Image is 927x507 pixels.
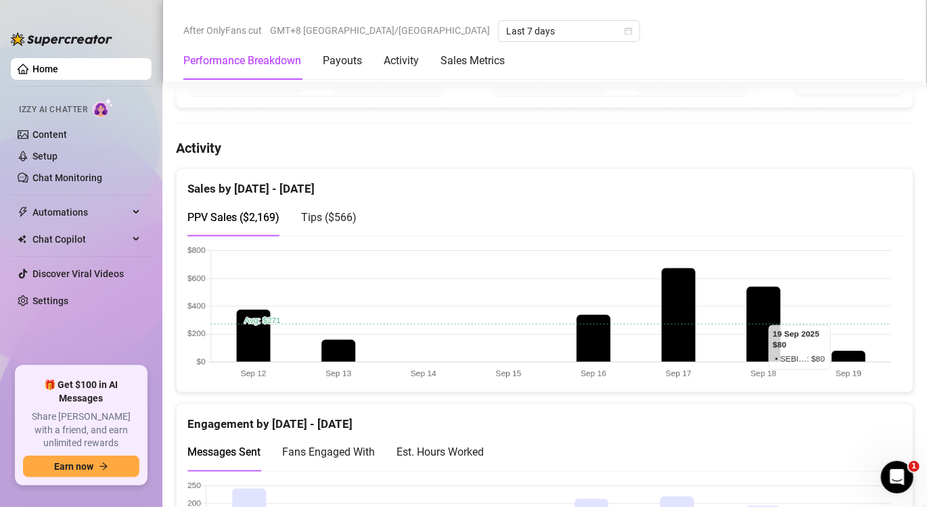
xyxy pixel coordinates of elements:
[32,228,129,250] span: Chat Copilot
[176,139,913,158] h4: Activity
[32,64,58,74] a: Home
[32,201,129,223] span: Automations
[32,129,67,140] a: Content
[440,53,505,69] div: Sales Metrics
[384,53,419,69] div: Activity
[881,461,913,493] iframe: Intercom live chat
[18,207,28,218] span: thunderbolt
[270,20,490,41] span: GMT+8 [GEOGRAPHIC_DATA]/[GEOGRAPHIC_DATA]
[11,32,112,46] img: logo-BBDzfeDw.svg
[18,235,26,244] img: Chat Copilot
[32,295,68,306] a: Settings
[397,443,484,460] div: Est. Hours Worked
[187,404,902,433] div: Engagement by [DATE] - [DATE]
[187,169,902,198] div: Sales by [DATE] - [DATE]
[23,379,139,405] span: 🎁 Get $100 in AI Messages
[506,21,632,41] span: Last 7 days
[323,53,362,69] div: Payouts
[32,172,102,183] a: Chat Monitoring
[32,268,124,279] a: Discover Viral Videos
[282,445,375,458] span: Fans Engaged With
[99,462,108,471] span: arrow-right
[183,20,262,41] span: After OnlyFans cut
[32,151,58,162] a: Setup
[187,445,261,458] span: Messages Sent
[301,211,357,224] span: Tips ( $566 )
[19,103,87,116] span: Izzy AI Chatter
[23,456,139,477] button: Earn nowarrow-right
[93,98,114,118] img: AI Chatter
[909,461,920,472] span: 1
[23,410,139,450] span: Share [PERSON_NAME] with a friend, and earn unlimited rewards
[625,27,633,35] span: calendar
[187,211,279,224] span: PPV Sales ( $2,169 )
[54,461,93,472] span: Earn now
[183,53,301,69] div: Performance Breakdown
